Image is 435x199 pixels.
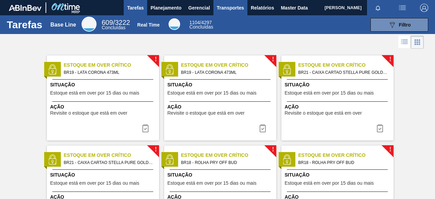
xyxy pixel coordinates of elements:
[217,4,244,12] span: Transportes
[169,18,180,30] div: Real Time
[189,20,212,25] span: / 4297
[155,147,157,152] span: !
[372,121,388,135] button: icon-task complete
[47,64,57,74] img: status
[399,22,411,28] span: Filtro
[102,25,125,30] span: Concluídas
[7,21,42,29] h1: Tarefas
[181,159,271,166] span: BR18 - ROLHA PRY OFF BUD
[168,81,275,88] span: Situação
[411,36,424,49] div: Visão em Cards
[281,4,308,12] span: Master Data
[50,181,139,186] span: Estoque está em over por 15 dias ou mais
[282,64,292,74] img: status
[102,19,130,26] span: / 3222
[298,69,388,76] span: BR21 - CAIXA CARTAO STELLA PURE GOLD 330 ML
[168,181,257,186] span: Estoque está em over por 15 dias ou mais
[420,4,428,12] img: Logout
[251,4,274,12] span: Relatórios
[50,171,157,179] span: Situação
[282,154,292,165] img: status
[181,69,271,76] span: BR19 - LATA CORONA 473ML
[168,90,257,96] span: Estoque está em over por 15 dias ou mais
[50,111,127,116] span: Revisite o estoque que está em over
[372,121,388,135] div: Completar tarefa: 29866088
[189,20,213,29] div: Real Time
[255,121,271,135] div: Completar tarefa: 29866087
[168,171,275,179] span: Situação
[285,90,374,96] span: Estoque está em over por 15 dias ou mais
[298,62,394,69] span: Estoque em Over Crítico
[181,152,276,159] span: Estoque em Over Crítico
[155,57,157,62] span: !
[188,4,210,12] span: Gerencial
[285,171,392,179] span: Situação
[168,111,245,116] span: Revisite o estoque que está em over
[64,152,159,159] span: Estoque em Over Crítico
[389,147,391,152] span: !
[102,19,113,26] span: 609
[50,103,157,111] span: Ação
[189,20,200,25] span: 1104
[64,62,159,69] span: Estoque em Over Crítico
[50,90,139,96] span: Estoque está em over por 15 dias ou mais
[259,124,267,132] img: icon-task complete
[285,111,362,116] span: Revisite o estoque que está em over
[9,5,41,11] img: TNhmsLtSVTkK8tSr43FrP2fwEKptu5GPRR3wAAAABJRU5ErkJggg==
[137,22,160,28] div: Real Time
[47,154,57,165] img: status
[367,3,389,13] button: Notificações
[370,18,428,32] button: Filtro
[102,20,130,30] div: Base Line
[50,22,76,28] div: Base Line
[137,121,154,135] button: icon-task complete
[272,57,274,62] span: !
[137,121,154,135] div: Completar tarefa: 29866087
[164,64,175,74] img: status
[50,81,157,88] span: Situação
[164,154,175,165] img: status
[151,4,181,12] span: Planejamento
[376,124,384,132] img: icon-task complete
[298,152,394,159] span: Estoque em Over Crítico
[398,36,411,49] div: Visão em Lista
[398,4,406,12] img: userActions
[285,81,392,88] span: Situação
[298,159,388,166] span: BR18 - ROLHA PRY OFF BUD
[168,103,275,111] span: Ação
[64,159,154,166] span: BR21 - CAIXA CARTAO STELLA PURE GOLD 330 ML
[285,103,392,111] span: Ação
[64,69,154,76] span: BR19 - LATA CORONA 473ML
[255,121,271,135] button: icon-task complete
[272,147,274,152] span: !
[141,124,150,132] img: icon-task complete
[127,4,144,12] span: Tarefas
[285,181,374,186] span: Estoque está em over por 15 dias ou mais
[389,57,391,62] span: !
[189,24,213,30] span: Concluídas
[82,17,97,32] div: Base Line
[181,62,276,69] span: Estoque em Over Crítico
